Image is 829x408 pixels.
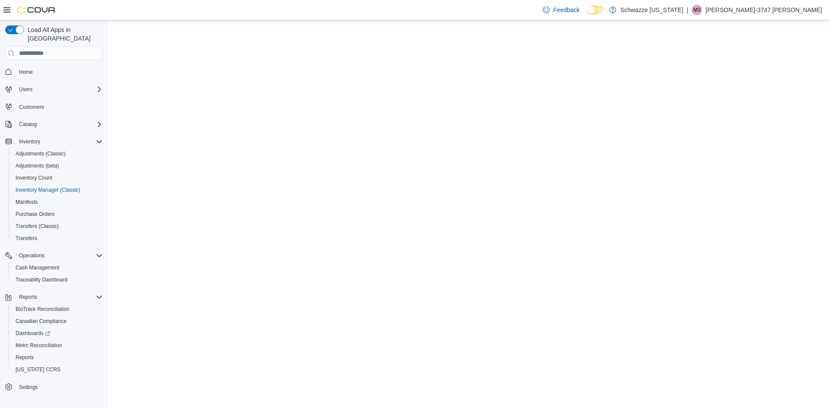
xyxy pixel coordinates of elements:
[12,352,37,363] a: Reports
[16,235,37,242] span: Transfers
[12,221,103,231] span: Transfers (Classic)
[12,149,69,159] a: Adjustments (Classic)
[16,102,47,112] a: Customers
[12,364,103,375] span: Washington CCRS
[9,148,106,160] button: Adjustments (Classic)
[587,6,605,15] input: Dark Mode
[16,318,66,325] span: Canadian Compliance
[9,274,106,286] button: Traceabilty Dashboard
[16,382,41,392] a: Settings
[19,69,33,76] span: Home
[16,382,103,392] span: Settings
[9,196,106,208] button: Manifests
[19,104,44,111] span: Customers
[19,252,44,259] span: Operations
[16,342,62,349] span: Metrc Reconciliation
[16,199,38,206] span: Manifests
[16,119,40,130] button: Catalog
[12,161,63,171] a: Adjustments (beta)
[12,275,103,285] span: Traceabilty Dashboard
[2,101,106,113] button: Customers
[16,211,55,218] span: Purchase Orders
[9,351,106,364] button: Reports
[12,197,103,207] span: Manifests
[12,316,103,326] span: Canadian Compliance
[19,384,38,391] span: Settings
[16,67,36,77] a: Home
[12,233,103,244] span: Transfers
[19,294,37,300] span: Reports
[16,250,103,261] span: Operations
[9,172,106,184] button: Inventory Count
[620,5,683,15] p: Schwazze [US_STATE]
[12,316,70,326] a: Canadian Compliance
[19,121,37,128] span: Catalog
[12,352,103,363] span: Reports
[16,66,103,77] span: Home
[2,65,106,78] button: Home
[9,303,106,315] button: BioTrack Reconciliation
[16,223,59,230] span: Transfers (Classic)
[693,5,701,15] span: M3
[12,221,62,231] a: Transfers (Classic)
[12,340,103,351] span: Metrc Reconciliation
[9,315,106,327] button: Canadian Compliance
[16,84,36,95] button: Users
[12,185,84,195] a: Inventory Manager (Classic)
[16,174,52,181] span: Inventory Count
[706,5,822,15] p: [PERSON_NAME]-3747 [PERSON_NAME]
[12,209,58,219] a: Purchase Orders
[19,86,32,93] span: Users
[16,119,103,130] span: Catalog
[12,304,73,314] a: BioTrack Reconciliation
[16,187,80,193] span: Inventory Manager (Classic)
[12,364,64,375] a: [US_STATE] CCRS
[16,250,48,261] button: Operations
[16,366,60,373] span: [US_STATE] CCRS
[16,292,41,302] button: Reports
[16,150,66,157] span: Adjustments (Classic)
[17,6,56,14] img: Cova
[687,5,688,15] p: |
[9,232,106,244] button: Transfers
[16,84,103,95] span: Users
[12,161,103,171] span: Adjustments (beta)
[12,149,103,159] span: Adjustments (Classic)
[16,264,59,271] span: Cash Management
[2,83,106,95] button: Users
[2,381,106,393] button: Settings
[16,101,103,112] span: Customers
[16,136,44,147] button: Inventory
[12,263,103,273] span: Cash Management
[16,330,50,337] span: Dashboards
[24,25,103,43] span: Load All Apps in [GEOGRAPHIC_DATA]
[16,162,59,169] span: Adjustments (beta)
[12,263,63,273] a: Cash Management
[19,138,40,145] span: Inventory
[9,220,106,232] button: Transfers (Classic)
[16,354,34,361] span: Reports
[12,275,71,285] a: Traceabilty Dashboard
[9,160,106,172] button: Adjustments (beta)
[16,276,67,283] span: Traceabilty Dashboard
[9,364,106,376] button: [US_STATE] CCRS
[9,184,106,196] button: Inventory Manager (Classic)
[9,327,106,339] a: Dashboards
[12,340,66,351] a: Metrc Reconciliation
[12,304,103,314] span: BioTrack Reconciliation
[12,328,103,338] span: Dashboards
[12,185,103,195] span: Inventory Manager (Classic)
[16,306,70,313] span: BioTrack Reconciliation
[9,262,106,274] button: Cash Management
[2,250,106,262] button: Operations
[9,208,106,220] button: Purchase Orders
[16,136,103,147] span: Inventory
[12,233,41,244] a: Transfers
[12,328,54,338] a: Dashboards
[9,339,106,351] button: Metrc Reconciliation
[12,209,103,219] span: Purchase Orders
[12,197,41,207] a: Manifests
[539,1,583,19] a: Feedback
[553,6,579,14] span: Feedback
